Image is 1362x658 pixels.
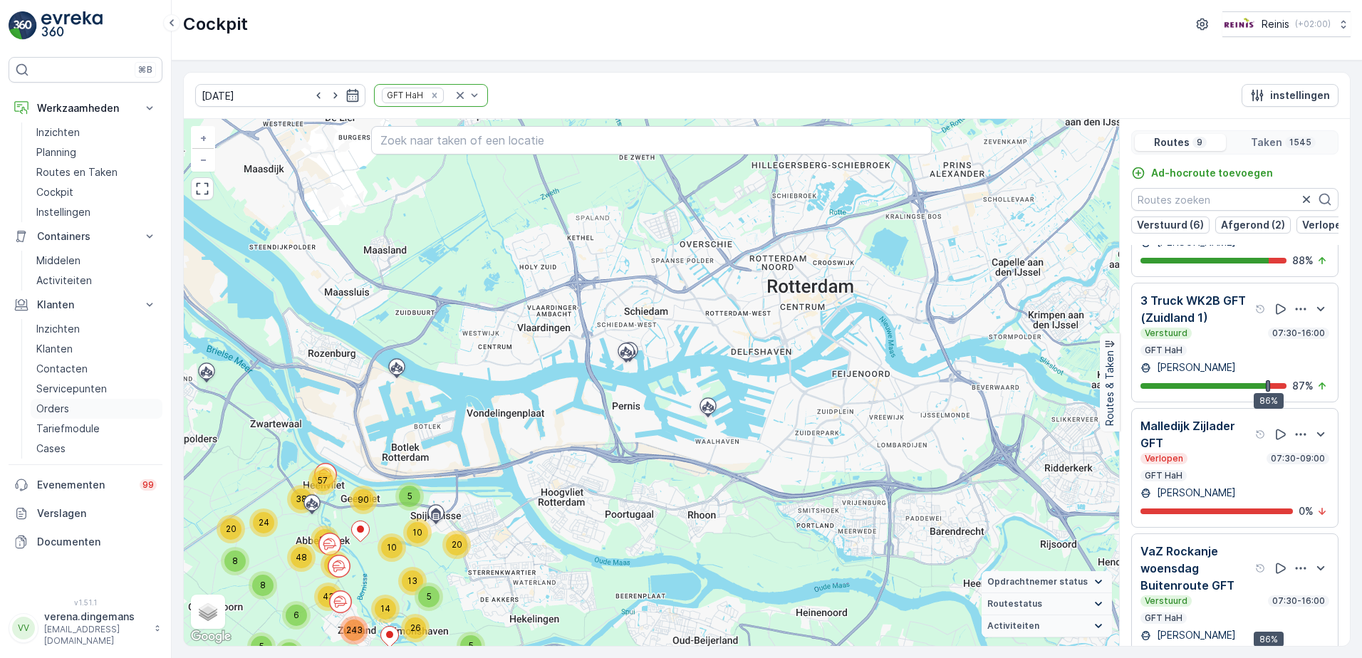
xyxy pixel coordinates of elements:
[296,493,307,504] span: 38
[31,339,162,359] a: Klanten
[37,101,134,115] p: Werkzaamheden
[1195,137,1204,148] p: 9
[36,382,107,396] p: Servicepunten
[293,610,299,620] span: 6
[1288,137,1313,148] p: 1545
[195,84,365,107] input: dd/mm/yyyy
[37,535,157,549] p: Documenten
[31,182,162,202] a: Cockpit
[36,342,73,356] p: Klanten
[36,185,73,199] p: Cockpit
[1255,303,1267,315] div: help tooltippictogram
[1140,292,1252,326] p: 3 Truck WK2B GFT (Zuidland 1)
[31,122,162,142] a: Inzichten
[187,627,234,646] a: Dit gebied openen in Google Maps (er wordt een nieuw venster geopend)
[1255,563,1267,574] div: help tooltippictogram
[427,90,442,101] div: Remove GFT HaH
[36,145,76,160] p: Planning
[452,539,462,550] span: 20
[395,482,424,511] div: 5
[1255,429,1267,440] div: help tooltippictogram
[9,499,162,528] a: Verslagen
[36,165,118,179] p: Routes en Taken
[183,13,248,36] p: Cockpit
[1143,612,1184,624] p: GFT HaH
[323,591,334,602] span: 43
[403,518,432,547] div: 10
[314,583,343,611] div: 43
[9,528,162,556] a: Documenten
[1143,453,1185,464] p: Verlopen
[282,601,311,630] div: 6
[287,543,316,572] div: 48
[192,149,214,170] a: Uitzoomen
[383,88,425,102] div: GFT HaH
[410,622,421,633] span: 26
[1302,218,1362,232] p: Verlopen (1)
[1154,135,1190,150] p: Routes
[31,399,162,419] a: Orders
[192,127,214,149] a: In zoomen
[31,162,162,182] a: Routes en Taken
[1154,628,1236,642] p: [PERSON_NAME]
[200,153,207,165] span: −
[982,615,1112,637] summary: Activiteiten
[9,291,162,319] button: Klanten
[287,485,316,513] div: 38
[398,567,427,595] div: 13
[1271,595,1326,607] p: 07:30-16:00
[1254,393,1284,409] div: 86%
[44,624,147,647] p: [EMAIL_ADDRESS][DOMAIN_NAME]
[1222,16,1256,32] img: Reinis-Logo-Vrijstaand_Tekengebied-1-copy2_aBO4n7j.png
[1140,543,1252,594] p: VaZ Rockanje woensdag Buitenroute GFT
[37,229,134,244] p: Containers
[387,542,397,553] span: 10
[378,533,406,562] div: 10
[249,508,278,537] div: 24
[1151,166,1273,180] p: Ad-hocroute toevoegen
[44,610,147,624] p: verena.dingemans
[469,640,474,651] span: 5
[36,402,69,416] p: Orders
[36,205,90,219] p: Instellingen
[1215,216,1291,234] button: Afgerond (2)
[217,515,245,543] div: 20
[1251,135,1282,150] p: Taken
[192,596,224,627] a: Layers
[311,526,339,554] div: 93
[321,550,349,579] div: 10
[1131,216,1210,234] button: Verstuurd (6)
[36,442,66,456] p: Cases
[31,142,162,162] a: Planning
[340,616,368,644] div: 243
[249,571,277,600] div: 8
[371,595,400,623] div: 14
[31,439,162,459] a: Cases
[371,126,932,155] input: Zoek naar taken of een locatie
[442,531,471,559] div: 20
[1143,328,1189,339] p: Verstuurd
[1270,88,1330,103] p: instellingen
[346,625,363,635] span: 243
[31,271,162,291] a: Activiteiten
[221,547,249,575] div: 8
[1131,166,1273,180] a: Ad-hocroute toevoegen
[427,591,432,602] span: 5
[1222,11,1351,37] button: Reinis(+02:00)
[259,641,264,652] span: 5
[401,614,430,642] div: 26
[9,11,37,40] img: logo
[1269,453,1326,464] p: 07:30-09:00
[412,527,422,538] span: 10
[1292,379,1314,393] p: 87 %
[142,479,154,491] p: 99
[37,478,131,492] p: Evenementen
[41,11,103,40] img: logo_light-DOdMpM7g.png
[31,319,162,339] a: Inzichten
[407,491,412,501] span: 5
[987,620,1039,632] span: Activiteiten
[200,132,207,144] span: +
[12,617,35,639] div: VV
[1140,417,1252,451] p: Malledijk Zijlader GFT
[1292,254,1314,268] p: 88 %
